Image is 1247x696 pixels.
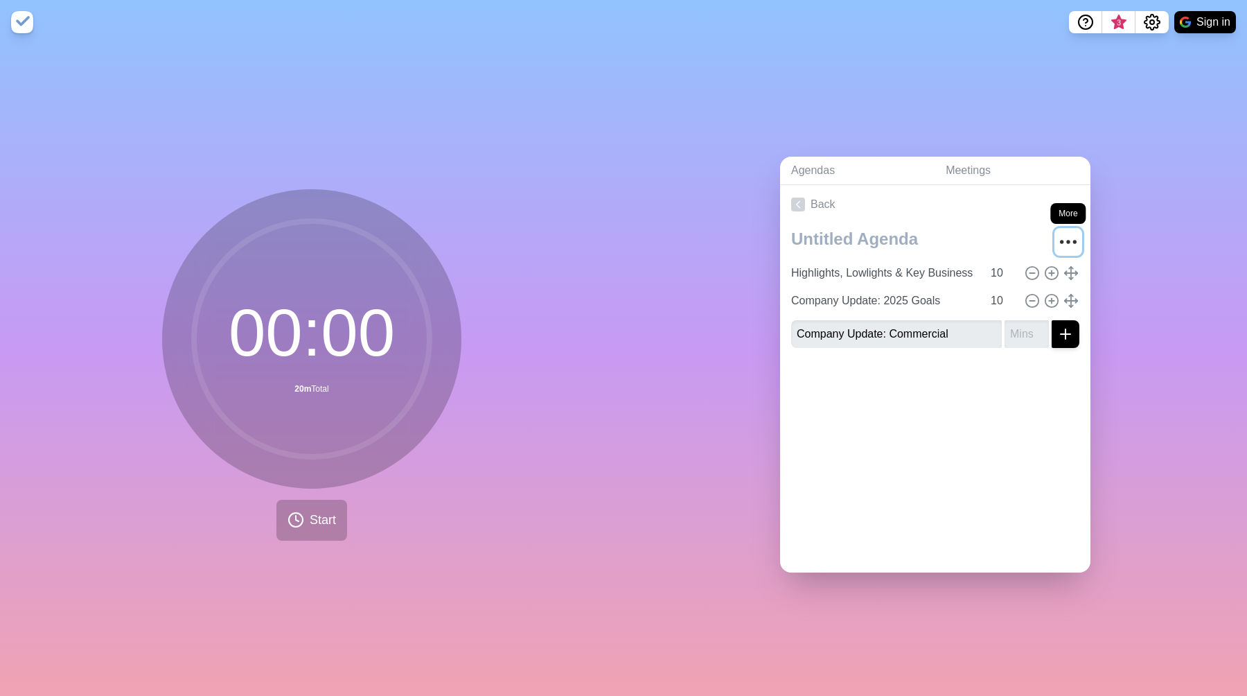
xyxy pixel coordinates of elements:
button: Sign in [1174,11,1236,33]
input: Name [786,287,982,315]
button: Help [1069,11,1102,33]
button: More [1054,228,1082,256]
input: Name [786,259,982,287]
input: Name [791,320,1002,348]
input: Mins [985,259,1018,287]
button: Start [276,500,347,541]
button: What’s new [1102,11,1135,33]
img: timeblocks logo [11,11,33,33]
input: Mins [985,287,1018,315]
a: Meetings [935,157,1090,185]
input: Mins [1005,320,1049,348]
span: 3 [1113,17,1124,28]
button: Settings [1135,11,1169,33]
a: Back [780,185,1090,224]
img: google logo [1180,17,1191,28]
a: Agendas [780,157,935,185]
span: Start [310,511,336,530]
